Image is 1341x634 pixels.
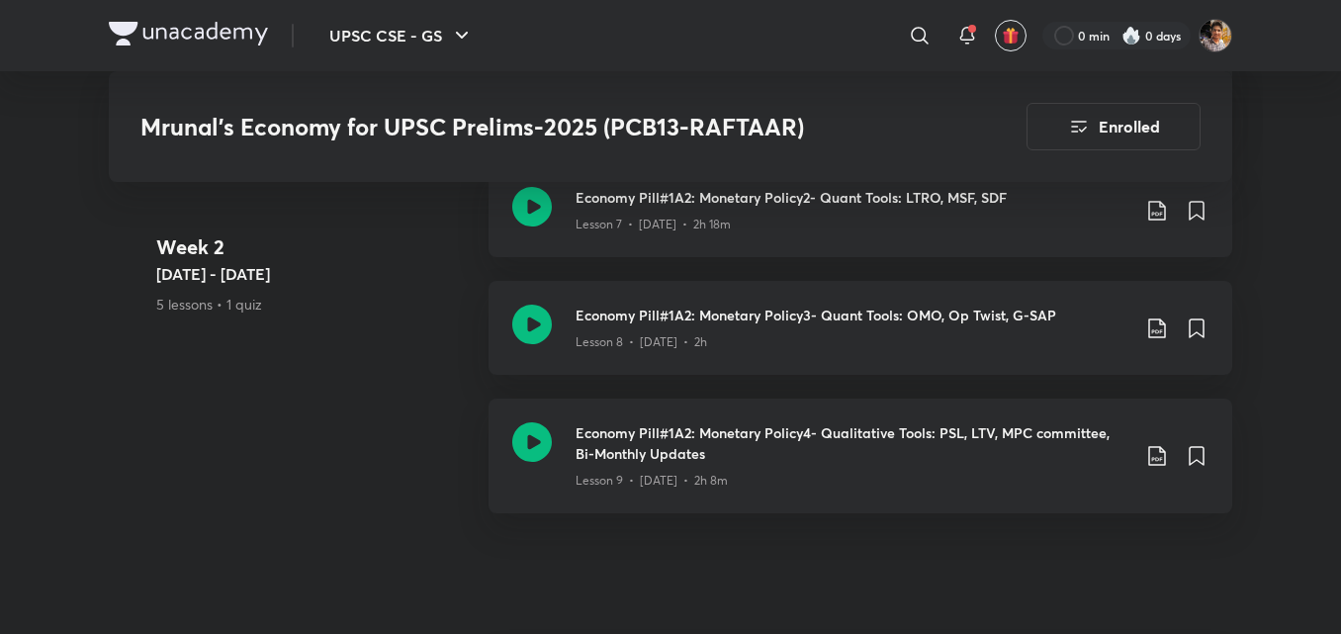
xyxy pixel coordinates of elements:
[109,22,268,50] a: Company Logo
[1121,26,1141,45] img: streak
[317,16,486,55] button: UPSC CSE - GS
[576,472,728,490] p: Lesson 9 • [DATE] • 2h 8m
[489,399,1232,537] a: Economy Pill#1A2: Monetary Policy4- Qualitative Tools: PSL, LTV, MPC committee, Bi-Monthly Update...
[1199,19,1232,52] img: Brijesh Panwar
[995,20,1027,51] button: avatar
[576,422,1129,464] h3: Economy Pill#1A2: Monetary Policy4- Qualitative Tools: PSL, LTV, MPC committee, Bi-Monthly Updates
[156,294,473,315] p: 5 lessons • 1 quiz
[576,216,731,233] p: Lesson 7 • [DATE] • 2h 18m
[109,22,268,45] img: Company Logo
[489,281,1232,399] a: Economy Pill#1A2: Monetary Policy3- Quant Tools: OMO, Op Twist, G-SAPLesson 8 • [DATE] • 2h
[156,232,473,262] h4: Week 2
[489,163,1232,281] a: Economy Pill#1A2: Monetary Policy2- Quant Tools: LTRO, MSF, SDFLesson 7 • [DATE] • 2h 18m
[1002,27,1020,45] img: avatar
[156,262,473,286] h5: [DATE] - [DATE]
[576,333,707,351] p: Lesson 8 • [DATE] • 2h
[140,113,915,141] h3: Mrunal’s Economy for UPSC Prelims-2025 (PCB13-RAFTAAR)
[576,305,1129,325] h3: Economy Pill#1A2: Monetary Policy3- Quant Tools: OMO, Op Twist, G-SAP
[576,187,1129,208] h3: Economy Pill#1A2: Monetary Policy2- Quant Tools: LTRO, MSF, SDF
[1027,103,1201,150] button: Enrolled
